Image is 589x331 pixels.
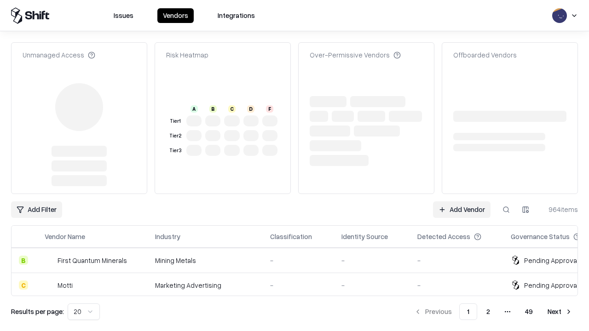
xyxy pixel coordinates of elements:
[168,147,183,154] div: Tier 3
[19,256,28,265] div: B
[108,8,139,23] button: Issues
[518,303,540,320] button: 49
[155,256,255,265] div: Mining Metals
[310,50,401,60] div: Over-Permissive Vendors
[524,280,578,290] div: Pending Approval
[453,50,517,60] div: Offboarded Vendors
[58,280,73,290] div: Motti
[209,105,217,113] div: B
[45,232,85,241] div: Vendor Name
[168,132,183,140] div: Tier 2
[19,280,28,290] div: C
[45,280,54,290] img: Motti
[341,232,388,241] div: Identity Source
[417,256,496,265] div: -
[459,303,477,320] button: 1
[212,8,260,23] button: Integrations
[409,303,578,320] nav: pagination
[270,256,327,265] div: -
[157,8,194,23] button: Vendors
[341,256,403,265] div: -
[191,105,198,113] div: A
[155,280,255,290] div: Marketing Advertising
[58,256,127,265] div: First Quantum Minerals
[542,303,578,320] button: Next
[417,232,470,241] div: Detected Access
[11,307,64,316] p: Results per page:
[479,303,497,320] button: 2
[168,117,183,125] div: Tier 1
[341,280,403,290] div: -
[541,205,578,214] div: 964 items
[433,201,491,218] a: Add Vendor
[266,105,273,113] div: F
[228,105,236,113] div: C
[155,232,180,241] div: Industry
[166,50,208,60] div: Risk Heatmap
[11,201,62,218] button: Add Filter
[270,232,312,241] div: Classification
[524,256,578,265] div: Pending Approval
[23,50,95,60] div: Unmanaged Access
[511,232,570,241] div: Governance Status
[270,280,327,290] div: -
[247,105,254,113] div: D
[45,256,54,265] img: First Quantum Minerals
[417,280,496,290] div: -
